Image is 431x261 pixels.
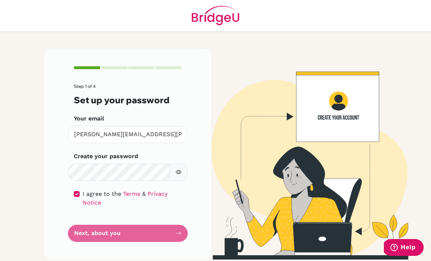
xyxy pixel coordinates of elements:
a: Terms [123,190,140,197]
iframe: Opens a widget where you can find more information [384,239,424,257]
label: Your email [74,114,104,123]
label: Create your password [74,152,138,161]
a: Privacy Notice [83,190,168,206]
h3: Set up your password [74,95,182,105]
input: Insert your email* [68,126,188,143]
span: & [142,190,146,197]
span: Step 1 of 4 [74,83,96,89]
span: I agree to the [83,190,121,197]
